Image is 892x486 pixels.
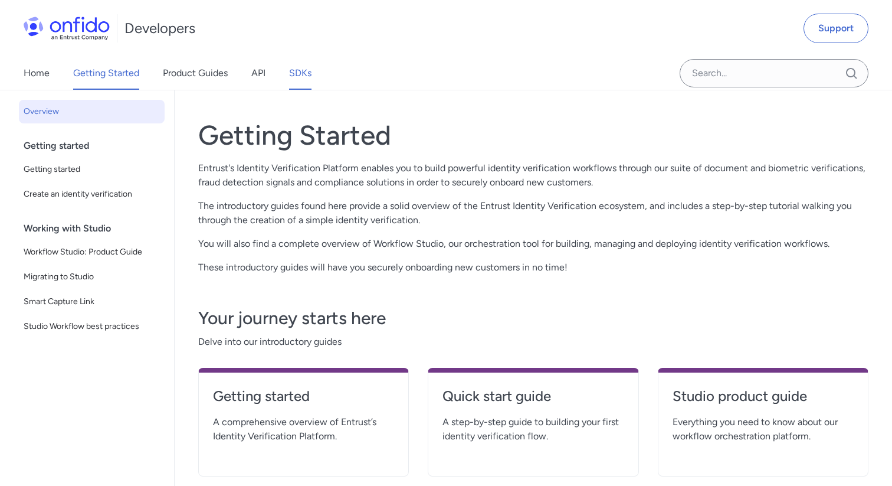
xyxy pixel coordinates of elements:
[198,119,868,152] h1: Getting Started
[24,319,160,334] span: Studio Workflow best practices
[804,14,868,43] a: Support
[24,105,160,119] span: Overview
[24,162,160,177] span: Getting started
[251,57,265,90] a: API
[198,237,868,251] p: You will also find a complete overview of Workflow Studio, our orchestration tool for building, m...
[19,315,165,338] a: Studio Workflow best practices
[198,335,868,349] span: Delve into our introductory guides
[442,387,624,415] a: Quick start guide
[673,387,854,406] h4: Studio product guide
[289,57,311,90] a: SDKs
[24,187,160,201] span: Create an identity verification
[24,270,160,284] span: Migrating to Studio
[24,217,169,240] div: Working with Studio
[213,387,394,406] h4: Getting started
[198,199,868,227] p: The introductory guides found here provide a solid overview of the Entrust Identity Verification ...
[19,158,165,181] a: Getting started
[213,415,394,443] span: A comprehensive overview of Entrust’s Identity Verification Platform.
[19,265,165,289] a: Migrating to Studio
[673,387,854,415] a: Studio product guide
[19,182,165,206] a: Create an identity verification
[198,306,868,330] h3: Your journey starts here
[19,100,165,123] a: Overview
[73,57,139,90] a: Getting Started
[19,240,165,264] a: Workflow Studio: Product Guide
[442,387,624,406] h4: Quick start guide
[213,387,394,415] a: Getting started
[124,19,195,38] h1: Developers
[19,290,165,314] a: Smart Capture Link
[198,260,868,275] p: These introductory guides will have you securely onboarding new customers in no time!
[442,415,624,443] span: A step-by-step guide to building your first identity verification flow.
[680,59,868,87] input: Onfido search input field
[24,17,110,40] img: Onfido Logo
[673,415,854,443] span: Everything you need to know about our workflow orchestration platform.
[163,57,228,90] a: Product Guides
[24,134,169,158] div: Getting started
[198,161,868,190] p: Entrust's Identity Verification Platform enables you to build powerful identity verification work...
[24,57,50,90] a: Home
[24,295,160,309] span: Smart Capture Link
[24,245,160,259] span: Workflow Studio: Product Guide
